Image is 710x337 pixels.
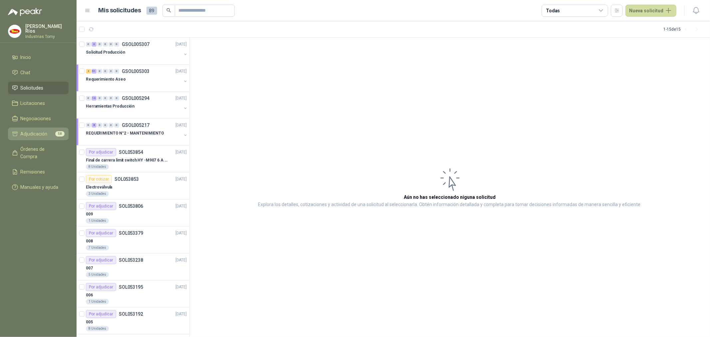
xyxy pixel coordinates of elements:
[25,35,69,39] p: Industrias Tomy
[77,146,189,172] a: Por adjudicarSOL053854[DATE] Final de carrera limit switch HY -M907 6 A - 250 V a.c8 Unidades
[86,67,188,89] a: 2 51 0 0 0 0 GSOL005303[DATE] Requerimiento Aseo
[8,97,69,110] a: Licitaciones
[86,256,116,264] div: Por adjudicar
[77,253,189,280] a: Por adjudicarSOL053238[DATE] 0075 Unidades
[86,69,91,74] div: 2
[115,177,139,181] p: SOL053853
[86,130,164,137] p: REQUERIMIENTO N°2 - MANTENIMIENTO
[109,123,114,128] div: 0
[175,68,187,75] p: [DATE]
[21,84,44,92] span: Solicitudes
[86,164,109,169] div: 8 Unidades
[122,123,149,128] p: GSOL005217
[86,310,116,318] div: Por adjudicar
[8,166,69,178] a: Remisiones
[258,201,642,209] p: Explora los detalles, cotizaciones y actividad de una solicitud al seleccionarla. Obtén informaci...
[109,96,114,101] div: 0
[21,168,45,175] span: Remisiones
[146,7,157,15] span: 89
[86,202,116,210] div: Por adjudicar
[122,69,149,74] p: GSOL005303
[21,69,31,76] span: Chat
[55,131,65,137] span: 58
[77,280,189,307] a: Por adjudicarSOL053195[DATE] 0061 Unidades
[86,121,188,143] a: 0 8 0 0 0 0 GSOL005217[DATE] REQUERIMIENTO N°2 - MANTENIMIENTO
[97,123,102,128] div: 0
[21,130,48,138] span: Adjudicación
[86,272,109,277] div: 5 Unidades
[86,94,188,116] a: 0 14 0 0 0 0 GSOL005294[DATE] Herramientas Producción
[404,193,496,201] h3: Aún no has seleccionado niguna solicitud
[175,311,187,317] p: [DATE]
[86,96,91,101] div: 0
[175,284,187,290] p: [DATE]
[8,143,69,163] a: Órdenes de Compra
[86,326,109,331] div: 8 Unidades
[77,199,189,226] a: Por adjudicarSOL053806[DATE] 0091 Unidades
[25,24,69,33] p: [PERSON_NAME] Ríos
[97,42,102,47] div: 0
[77,307,189,334] a: Por adjudicarSOL053192[DATE] 0058 Unidades
[175,257,187,263] p: [DATE]
[77,172,189,199] a: Por cotizarSOL053853[DATE] Electroválvula3 Unidades
[114,69,119,74] div: 0
[86,299,109,304] div: 1 Unidades
[8,181,69,193] a: Manuales y ayuda
[86,123,91,128] div: 0
[8,25,21,38] img: Company Logo
[122,42,149,47] p: GSOL005307
[175,95,187,102] p: [DATE]
[166,8,171,13] span: search
[97,96,102,101] div: 0
[86,238,93,244] p: 008
[21,100,45,107] span: Licitaciones
[86,148,116,156] div: Por adjudicar
[175,176,187,182] p: [DATE]
[86,42,91,47] div: 0
[92,69,97,74] div: 51
[86,76,126,83] p: Requerimiento Aseo
[21,146,62,160] span: Órdenes de Compra
[86,157,169,164] p: Final de carrera limit switch HY -M907 6 A - 250 V a.c
[8,82,69,94] a: Solicitudes
[119,150,143,155] p: SOL053854
[8,66,69,79] a: Chat
[86,103,134,110] p: Herramientas Producción
[119,258,143,262] p: SOL053238
[663,24,702,35] div: 1 - 15 de 15
[86,184,112,190] p: Electroválvula
[175,149,187,156] p: [DATE]
[86,40,188,62] a: 0 3 0 0 0 0 GSOL005307[DATE] Solicitud Producción
[86,49,125,56] p: Solicitud Producción
[92,96,97,101] div: 14
[114,96,119,101] div: 0
[97,69,102,74] div: 0
[8,8,42,16] img: Logo peakr
[86,265,93,271] p: 007
[175,122,187,129] p: [DATE]
[103,69,108,74] div: 0
[546,7,560,14] div: Todas
[103,96,108,101] div: 0
[8,112,69,125] a: Negociaciones
[86,292,93,298] p: 006
[92,123,97,128] div: 8
[119,204,143,208] p: SOL053806
[122,96,149,101] p: GSOL005294
[86,283,116,291] div: Por adjudicar
[99,6,141,15] h1: Mis solicitudes
[109,42,114,47] div: 0
[8,51,69,64] a: Inicio
[92,42,97,47] div: 3
[86,245,109,250] div: 7 Unidades
[86,218,109,223] div: 1 Unidades
[625,5,676,17] button: Nueva solicitud
[21,115,51,122] span: Negociaciones
[175,41,187,48] p: [DATE]
[77,226,189,253] a: Por adjudicarSOL053379[DATE] 0087 Unidades
[86,319,93,325] p: 005
[119,231,143,235] p: SOL053379
[119,285,143,289] p: SOL053195
[21,183,59,191] span: Manuales y ayuda
[8,128,69,140] a: Adjudicación58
